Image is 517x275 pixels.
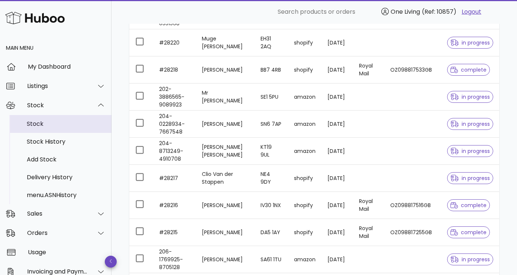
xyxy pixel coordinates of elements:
[27,102,88,109] div: Stock
[196,192,255,219] td: [PERSON_NAME]
[288,84,321,111] td: amazon
[353,219,384,246] td: Royal Mail
[321,84,353,111] td: [DATE]
[391,7,420,16] span: One Living
[196,138,255,165] td: [PERSON_NAME] [PERSON_NAME]
[255,192,288,219] td: IV30 1NX
[153,246,196,273] td: 206-1769925-8705128
[196,219,255,246] td: [PERSON_NAME]
[450,148,490,154] span: in progress
[196,56,255,84] td: [PERSON_NAME]
[384,56,441,84] td: OZ098817533GB
[450,94,490,99] span: in progress
[321,111,353,138] td: [DATE]
[255,138,288,165] td: KT19 9UL
[255,29,288,56] td: EH31 2AQ
[288,165,321,192] td: shopify
[288,192,321,219] td: shopify
[462,7,481,16] a: Logout
[255,165,288,192] td: NE4 9DY
[321,29,353,56] td: [DATE]
[255,56,288,84] td: BB7 4RB
[196,165,255,192] td: Clio Van der Stappen
[321,192,353,219] td: [DATE]
[255,219,288,246] td: DA5 1AY
[153,84,196,111] td: 202-3886565-9089923
[255,84,288,111] td: SE1 5PU
[153,111,196,138] td: 204-0228934-7667548
[450,40,490,45] span: in progress
[384,192,441,219] td: OZ098817516GB
[450,203,487,208] span: complete
[153,138,196,165] td: 204-8713249-4910708
[288,111,321,138] td: amazon
[28,63,106,70] div: My Dashboard
[321,246,353,273] td: [DATE]
[384,219,441,246] td: OZ098817255GB
[196,111,255,138] td: [PERSON_NAME]
[255,111,288,138] td: SN6 7AP
[27,191,106,199] div: menu.ASNHistory
[321,165,353,192] td: [DATE]
[255,246,288,273] td: SA61 1TU
[288,219,321,246] td: shopify
[196,84,255,111] td: Mr [PERSON_NAME]
[288,246,321,273] td: amazon
[153,219,196,246] td: #28215
[196,29,255,56] td: Muge [PERSON_NAME]
[450,257,490,262] span: in progress
[27,229,88,236] div: Orders
[27,210,88,217] div: Sales
[27,174,106,181] div: Delivery History
[450,176,490,181] span: in progress
[5,10,65,26] img: Huboo Logo
[153,165,196,192] td: #28217
[321,56,353,84] td: [DATE]
[321,138,353,165] td: [DATE]
[321,219,353,246] td: [DATE]
[288,56,321,84] td: shopify
[450,67,487,72] span: complete
[422,7,456,16] span: (Ref: 10857)
[27,82,88,89] div: Listings
[27,156,106,163] div: Add Stock
[288,29,321,56] td: shopify
[196,246,255,273] td: [PERSON_NAME]
[153,56,196,84] td: #28218
[27,120,106,127] div: Stock
[28,249,106,256] div: Usage
[353,56,384,84] td: Royal Mail
[27,268,88,275] div: Invoicing and Payments
[288,138,321,165] td: amazon
[450,121,490,127] span: in progress
[353,192,384,219] td: Royal Mail
[27,138,106,145] div: Stock History
[450,230,487,235] span: complete
[153,29,196,56] td: #28220
[153,192,196,219] td: #28216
